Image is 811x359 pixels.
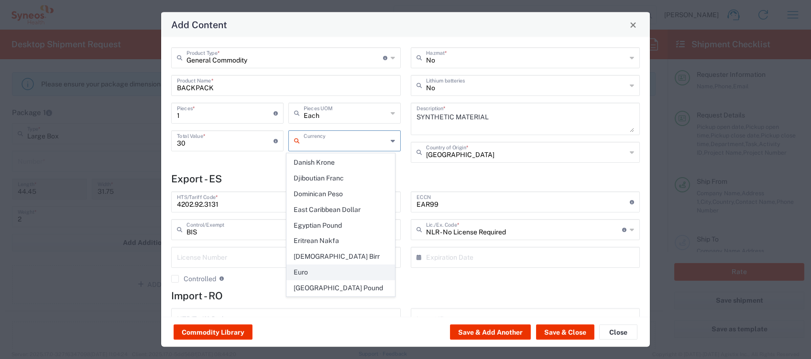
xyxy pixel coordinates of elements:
span: Danish Krone [287,155,395,170]
button: Close [599,325,637,340]
h4: Import - RO [171,290,640,302]
button: Save & Close [536,325,594,340]
span: Euro [287,265,395,280]
span: Eritrean Nakfa [287,233,395,248]
button: Commodity Library [174,325,252,340]
span: Djiboutian Franc [287,171,395,186]
span: Fijian Dollar [287,296,395,311]
span: Dominican Peso [287,187,395,201]
span: [DEMOGRAPHIC_DATA] Birr [287,249,395,264]
h4: Export - ES [171,173,640,185]
button: Save & Add Another [450,325,531,340]
h4: Add Content [171,18,227,32]
button: Close [626,18,640,32]
span: [GEOGRAPHIC_DATA] Pound [287,281,395,296]
span: Egyptian Pound [287,218,395,233]
span: East Caribbean Dollar [287,202,395,217]
label: Controlled [171,275,216,283]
